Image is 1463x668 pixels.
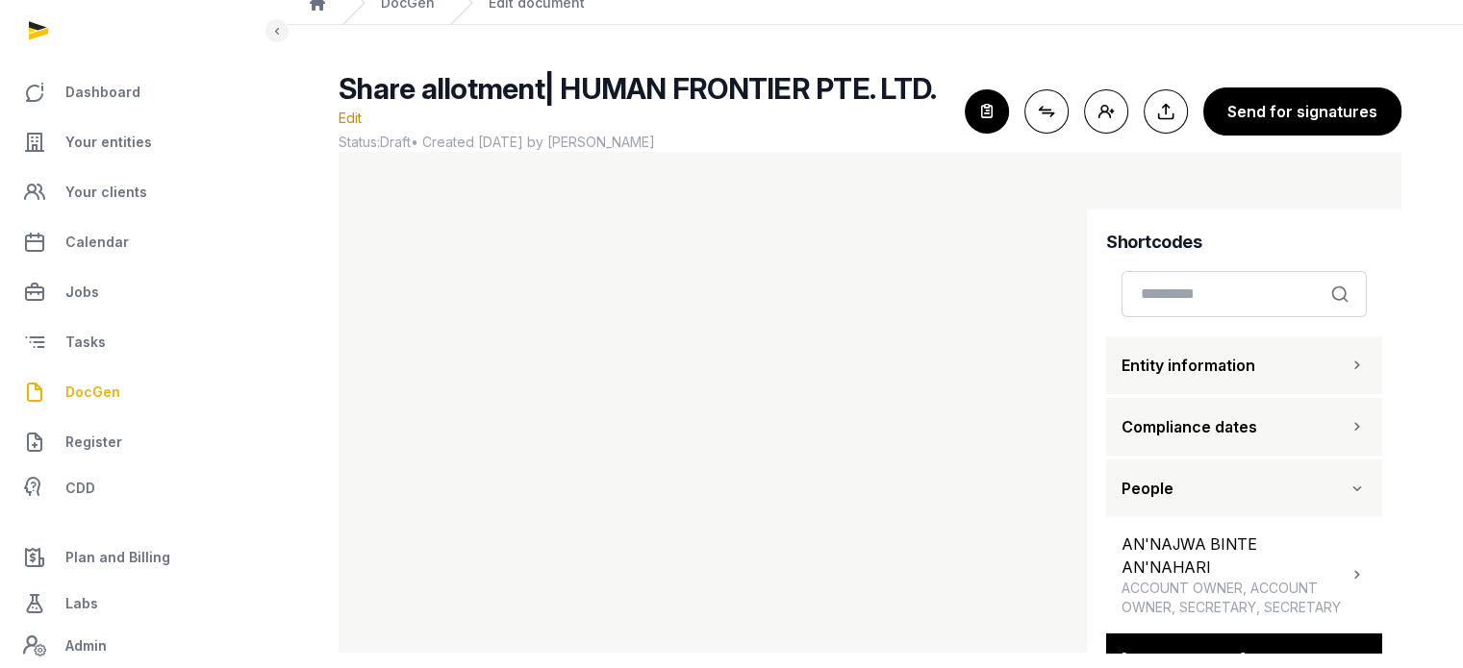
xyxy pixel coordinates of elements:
button: People [1106,459,1382,517]
span: Labs [65,592,98,615]
span: DocGen [65,381,120,404]
a: Tasks [15,319,261,365]
span: Register [65,431,122,454]
span: Your clients [65,181,147,204]
span: Share allotment| HUMAN FRONTIER PTE. LTD. [339,71,936,106]
a: Plan and Billing [15,534,261,581]
span: Entity information [1122,354,1255,377]
a: Your clients [15,169,261,215]
a: DocGen [15,369,261,415]
span: Draft [380,134,411,150]
span: Calendar [65,231,129,254]
span: Admin [65,634,107,657]
span: Your entities [65,131,152,154]
span: Dashboard [65,81,140,104]
span: Edit [339,110,362,126]
div: AN'NAJWA BINTE AN'NAHARI [1122,532,1348,617]
a: Jobs [15,269,261,315]
span: Plan and Billing [65,546,170,569]
button: Send for signatures [1203,87,1401,136]
a: Labs [15,581,261,627]
span: Compliance dates [1122,415,1257,438]
span: ACCOUNT OWNER, ACCOUNT OWNER, SECRETARY, SECRETARY [1122,579,1348,617]
button: Compliance dates [1106,398,1382,456]
a: Register [15,419,261,465]
a: Your entities [15,119,261,165]
a: CDD [15,469,261,507]
button: Entity information [1106,336,1382,394]
span: Tasks [65,331,106,354]
span: CDD [65,477,95,500]
a: Calendar [15,219,261,265]
a: Admin [15,627,261,665]
span: People [1122,477,1173,500]
h4: Shortcodes [1106,229,1382,256]
a: Dashboard [15,69,261,115]
span: Status: • Created [DATE] by [PERSON_NAME] [339,133,949,152]
span: Jobs [65,281,99,304]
